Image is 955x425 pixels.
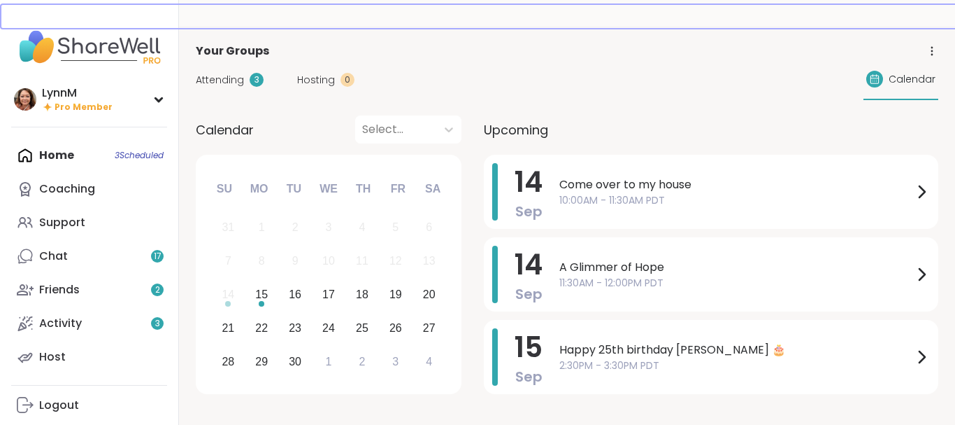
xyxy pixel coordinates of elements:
div: Not available Wednesday, September 3rd, 2025 [314,213,344,243]
div: 17 [322,285,335,304]
div: Support [39,215,85,230]
div: 4 [426,352,432,371]
div: Choose Tuesday, September 23rd, 2025 [280,313,310,343]
div: Choose Saturday, September 20th, 2025 [414,280,444,310]
span: 3 [155,318,160,330]
div: Choose Sunday, September 28th, 2025 [213,347,243,377]
span: Your Groups [196,43,269,60]
div: 2 [359,352,365,371]
div: 28 [222,352,234,371]
div: Not available Tuesday, September 2nd, 2025 [280,213,310,243]
span: Sep [515,284,543,304]
div: Tu [278,174,309,204]
span: Come over to my house [559,176,913,193]
span: 11:30AM - 12:00PM PDT [559,276,913,291]
div: 29 [255,352,268,371]
div: 24 [322,319,335,337]
div: Choose Wednesday, September 24th, 2025 [314,313,344,343]
div: Choose Tuesday, September 16th, 2025 [280,280,310,310]
div: Not available Saturday, September 13th, 2025 [414,246,444,277]
div: Choose Monday, September 29th, 2025 [247,347,277,377]
a: Friends2 [11,273,167,307]
span: Hosting [297,73,335,88]
div: 21 [222,319,234,337]
div: Th [348,174,379,204]
div: Not available Sunday, September 14th, 2025 [213,280,243,310]
div: 26 [389,319,402,337]
div: Host [39,349,66,365]
div: 22 [255,319,268,337]
span: 2:30PM - 3:30PM PDT [559,358,913,373]
div: Not available Friday, September 5th, 2025 [380,213,410,243]
div: Choose Thursday, September 18th, 2025 [347,280,378,310]
iframe: Spotlight [153,183,164,194]
span: Sep [515,367,543,386]
div: Choose Friday, September 26th, 2025 [380,313,410,343]
div: Not available Thursday, September 4th, 2025 [347,213,378,243]
span: 15 [515,328,543,367]
div: 5 [392,218,398,237]
div: Choose Tuesday, September 30th, 2025 [280,347,310,377]
span: 10:00AM - 11:30AM PDT [559,193,913,208]
div: Not available Sunday, September 7th, 2025 [213,246,243,277]
div: Choose Monday, September 22nd, 2025 [247,313,277,343]
div: Choose Thursday, September 25th, 2025 [347,313,378,343]
div: 18 [356,285,368,304]
div: Choose Sunday, September 21st, 2025 [213,313,243,343]
div: Activity [39,316,82,331]
div: 25 [356,319,368,337]
div: Not available Monday, September 8th, 2025 [247,246,277,277]
span: Upcoming [484,120,548,139]
div: Mo [243,174,274,204]
div: 7 [225,251,231,270]
div: Not available Friday, September 12th, 2025 [380,246,410,277]
img: ShareWell Nav Logo [11,22,167,71]
a: Support [11,206,167,239]
div: 30 [289,352,301,371]
div: Choose Thursday, October 2nd, 2025 [347,347,378,377]
div: 3 [250,73,264,87]
span: A Glimmer of Hope [559,259,913,276]
span: Attending [196,73,244,88]
div: 19 [389,285,402,304]
div: 20 [423,285,436,304]
div: 2 [292,218,299,237]
div: Not available Thursday, September 11th, 2025 [347,246,378,277]
div: 31 [222,218,234,237]
span: Calendar [889,72,935,87]
div: 27 [423,319,436,337]
div: Chat [39,249,68,264]
div: Logout [39,398,79,413]
div: Friends [39,282,80,298]
div: Choose Wednesday, October 1st, 2025 [314,347,344,377]
span: 14 [515,162,543,202]
a: Activity3 [11,307,167,340]
div: Choose Monday, September 15th, 2025 [247,280,277,310]
div: 1 [326,352,332,371]
div: 11 [356,251,368,270]
div: Su [209,174,240,204]
div: 13 [423,251,436,270]
div: 3 [392,352,398,371]
div: 16 [289,285,301,304]
div: 14 [222,285,234,304]
div: Not available Saturday, September 6th, 2025 [414,213,444,243]
span: 2 [155,284,160,296]
span: Calendar [196,120,254,139]
a: Logout [11,389,167,422]
div: LynnM [42,85,113,101]
div: Choose Friday, October 3rd, 2025 [380,347,410,377]
div: 23 [289,319,301,337]
div: month 2025-09 [211,211,445,378]
div: 3 [326,218,332,237]
div: 15 [255,285,268,304]
div: 9 [292,251,299,270]
div: 10 [322,251,335,270]
div: Fr [382,174,413,204]
span: 14 [515,245,543,284]
div: 6 [426,218,432,237]
div: We [313,174,344,204]
div: 1 [259,218,265,237]
span: 17 [154,251,161,263]
div: 0 [340,73,354,87]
